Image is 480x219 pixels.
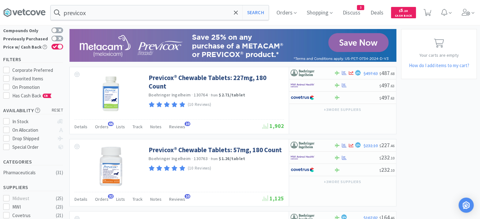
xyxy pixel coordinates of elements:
span: $ [379,168,381,173]
span: · [209,156,210,161]
span: 497 [379,82,394,89]
div: Price w/ Cash Back [3,44,48,49]
span: 487 [379,69,394,77]
span: from [211,157,218,161]
img: 77fca1acd8b6420a9015268ca798ef17_1.png [291,165,314,175]
span: Track [133,196,143,202]
a: Previcox® Chewable Tablets: 227mg, 180 Count [149,73,282,91]
span: Reviews [169,196,185,202]
span: Has Cash Back [12,93,52,99]
a: Deals [368,10,386,16]
span: . 10 [390,156,394,160]
div: On Promotion [12,84,63,91]
span: 2 [342,216,346,219]
div: Previously Purchased [3,36,48,41]
span: $ [379,71,381,76]
span: $ [379,156,381,160]
span: Notes [150,124,162,130]
a: Previcox® Chewable Tablets: 57mg, 180 Count [149,146,282,154]
div: Open Intercom Messenger [459,198,474,213]
span: 66 [108,122,114,126]
img: 730db3968b864e76bcafd0174db25112_22.png [291,141,314,150]
span: Details [74,124,87,130]
div: Special Order [12,143,54,151]
img: f6b2451649754179b5b4e0c70c3f7cb0_2.png [291,81,314,90]
span: 497 [379,94,394,101]
img: f6b2451649754179b5b4e0c70c3f7cb0_2.png [291,153,314,162]
img: 730db3968b864e76bcafd0174db25112_22.png [291,68,314,78]
img: 77fca1acd8b6420a9015268ca798ef17_1.png [291,93,314,102]
a: Boehringer Ingelheim [149,92,191,98]
span: Notes [150,196,162,202]
div: Drop Shipped [12,135,54,142]
span: Reviews [169,124,185,130]
div: MWI [12,203,51,211]
span: 232 [379,154,394,161]
span: % [344,216,346,219]
img: 27664d08216a423da05d348c4f898930_355583.png [85,73,137,114]
span: % [358,71,360,74]
span: 232 [379,166,394,173]
span: 10 [185,122,190,126]
span: 1,125 [263,195,284,202]
span: . 20 [403,9,408,13]
h5: How do I add items to my cart? [401,62,477,69]
span: % [358,143,360,147]
span: Orders [95,124,109,130]
div: ( 31 ) [56,169,63,176]
span: 130764 [194,92,208,98]
div: Favorited Items [12,75,63,83]
span: · [192,92,193,98]
span: Lists [116,124,125,130]
span: 32 [108,194,114,199]
h5: Availability [3,107,63,114]
span: from [211,93,218,97]
span: . 63 [390,84,394,88]
h5: Filters [3,56,63,63]
span: . 46 [390,143,394,148]
h5: Categories [3,158,63,165]
span: 227 [379,141,394,149]
div: ( 25 ) [56,195,63,202]
span: $ [379,143,381,148]
a: Discuss3 [340,10,363,16]
span: · [209,92,210,98]
span: · [192,156,193,161]
div: On Allocation [12,126,54,134]
div: In Stock [12,118,54,125]
span: . 63 [390,96,394,101]
button: Search [242,5,269,20]
div: Midwest [12,195,51,202]
span: 130763 [194,156,208,161]
strong: $2.71 / tablet [219,92,245,98]
img: 1bf27197e3f642fcb0cf987befdc0522_176.jpg [69,29,396,62]
span: $232.10 [364,143,378,148]
a: $5.20Cash Back [391,4,416,21]
span: Track [133,124,143,130]
button: +3more suppliers [321,105,364,114]
p: (10 Reviews) [188,101,211,108]
strong: $1.26 / tablet [219,156,245,161]
span: Orders [95,196,109,202]
span: Cash Back [395,14,412,18]
div: Corporate Preferred [12,66,63,74]
span: $ [379,96,381,101]
span: 1,902 [263,122,284,130]
a: Boehringer Ingelheim [149,156,191,161]
span: . 68 [390,71,394,76]
span: Lists [116,196,125,202]
h5: Suppliers [3,184,63,191]
span: 2 [356,144,360,147]
span: . 10 [390,168,394,173]
span: 10 [185,194,190,199]
p: (10 Reviews) [188,165,211,172]
img: a8786c28ad8642689a0890bba80e085f_355584.png [85,146,137,187]
span: $ [379,84,381,88]
span: CB [43,94,49,98]
div: ( 23 ) [56,203,63,211]
div: Compounds Only [3,27,48,33]
span: reset [52,107,63,114]
span: $497.63 [364,71,378,76]
span: 3 [357,5,364,10]
span: 2 [356,72,360,75]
